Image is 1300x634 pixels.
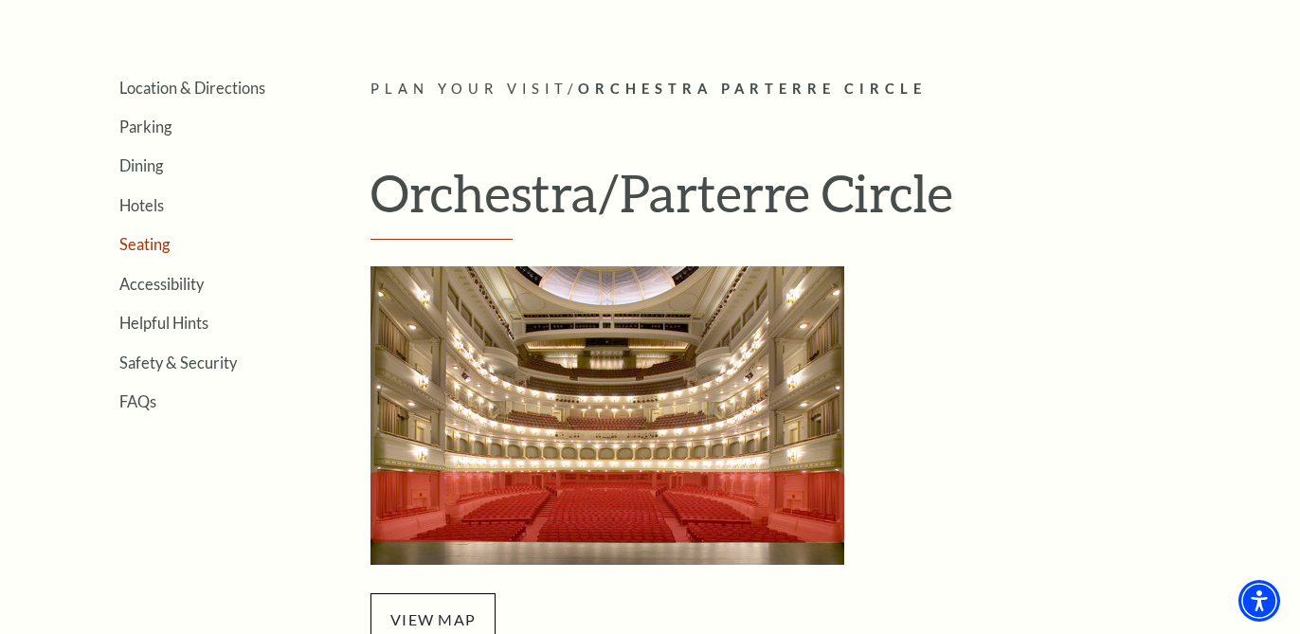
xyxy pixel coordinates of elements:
[370,266,844,565] img: Orchestra/Parterre Circle Seating Map
[1238,580,1280,622] div: Accessibility Menu
[119,314,208,332] a: Helpful Hints
[578,81,927,97] span: Orchestra Parterre Circle
[119,196,164,214] a: Hotels
[119,79,265,97] a: Location & Directions
[370,78,1237,101] p: /
[119,353,237,371] a: Safety & Security
[370,81,568,97] span: Plan Your Visit
[370,607,496,629] a: view map - open in a new tab
[370,403,844,425] a: Orchestra/Parterre Circle Seating Map - open in a new tab
[119,392,156,410] a: FAQs
[119,275,204,293] a: Accessibility
[370,162,1237,240] h1: Orchestra/Parterre Circle
[119,156,163,174] a: Dining
[119,118,172,136] a: Parking
[119,235,170,253] a: Seating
